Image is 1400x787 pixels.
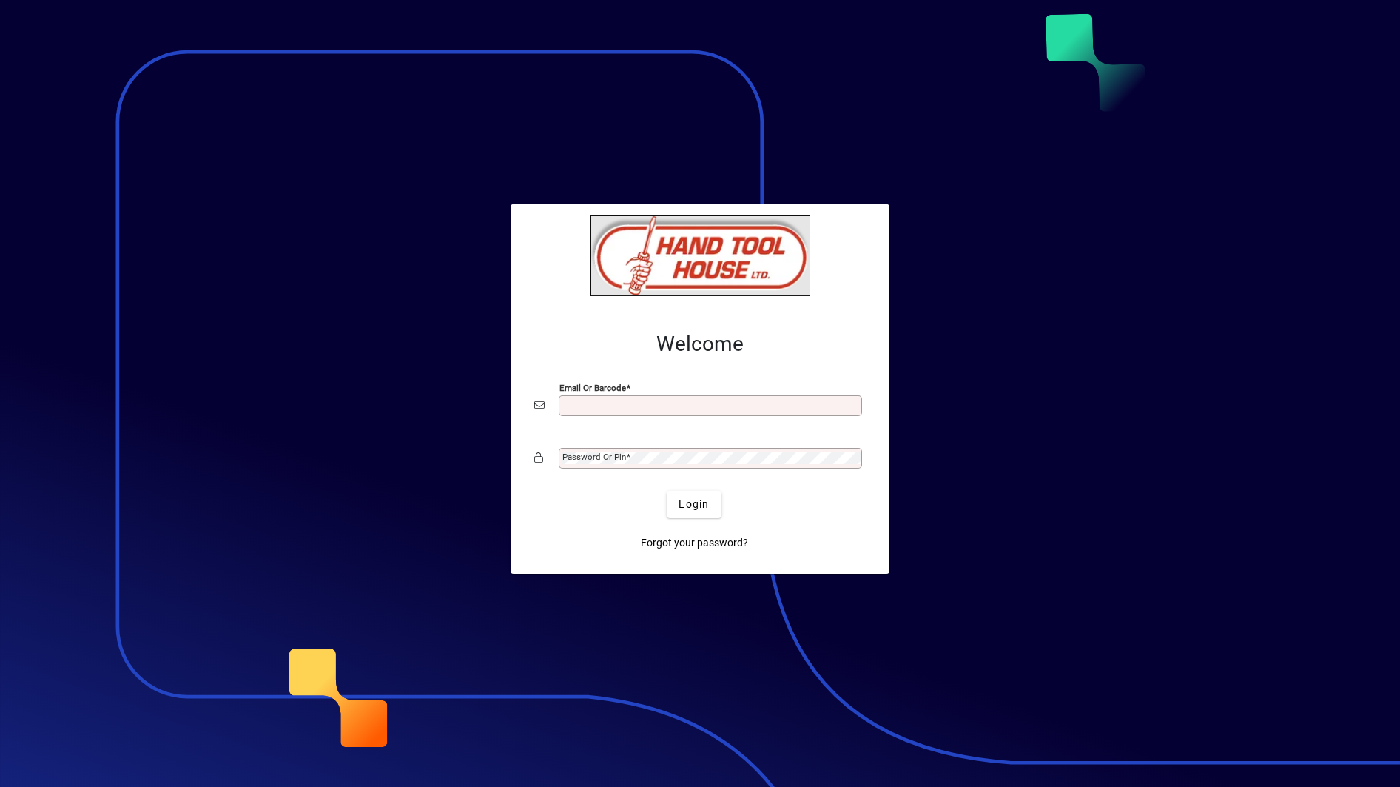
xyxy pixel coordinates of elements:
a: Forgot your password? [635,529,754,556]
button: Login [667,491,721,518]
span: Forgot your password? [641,535,748,551]
h2: Welcome [534,332,866,357]
mat-label: Email or Barcode [559,383,626,393]
mat-label: Password or Pin [562,452,626,462]
span: Login [679,497,709,512]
